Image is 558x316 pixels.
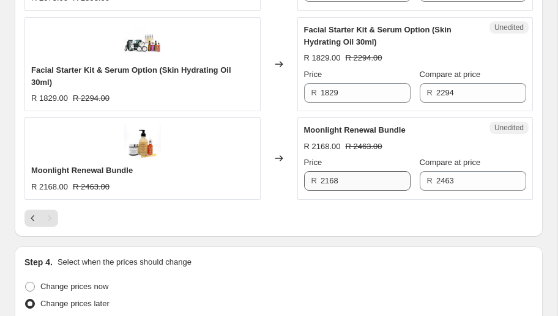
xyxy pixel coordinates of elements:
[73,182,110,191] span: R 2463.00
[494,23,524,32] span: Unedited
[304,70,322,79] span: Price
[24,210,42,227] button: Previous
[24,210,58,227] nav: Pagination
[31,166,133,175] span: Moonlight Renewal Bundle
[304,53,341,62] span: R 1829.00
[124,24,161,61] img: TravelKit_Serums_80x.jpg
[124,124,161,161] img: FestiveFacialCollection_80x.jpg
[427,176,433,185] span: R
[304,142,341,151] span: R 2168.00
[346,142,382,151] span: R 2463.00
[304,158,322,167] span: Price
[24,256,53,268] h2: Step 4.
[494,123,524,133] span: Unedited
[58,256,192,268] p: Select when the prices should change
[40,282,108,291] span: Change prices now
[346,53,382,62] span: R 2294.00
[31,182,68,191] span: R 2168.00
[31,94,68,103] span: R 1829.00
[420,158,481,167] span: Compare at price
[304,25,452,46] span: Facial Starter Kit & Serum Option (Skin Hydrating Oil 30ml)
[427,88,433,97] span: R
[311,176,317,185] span: R
[311,88,317,97] span: R
[73,94,110,103] span: R 2294.00
[31,65,231,87] span: Facial Starter Kit & Serum Option (Skin Hydrating Oil 30ml)
[420,70,481,79] span: Compare at price
[304,125,406,134] span: Moonlight Renewal Bundle
[40,299,110,308] span: Change prices later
